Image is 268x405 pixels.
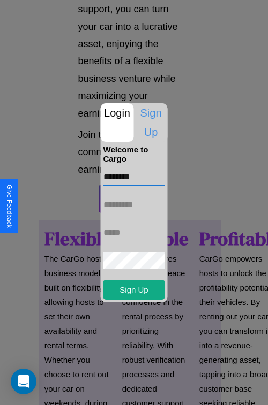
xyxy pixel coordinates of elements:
button: Sign Up [103,280,165,300]
p: Sign Up [135,103,168,142]
div: Open Intercom Messenger [11,369,36,394]
p: Login [101,103,134,123]
div: Give Feedback [5,185,13,228]
h4: Welcome to Cargo [103,145,165,163]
